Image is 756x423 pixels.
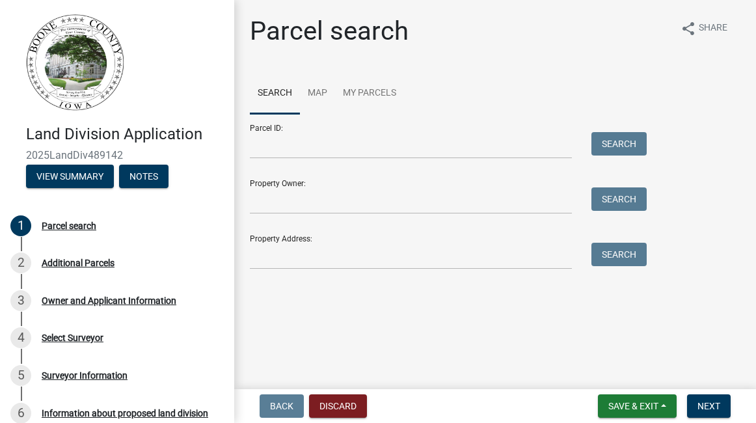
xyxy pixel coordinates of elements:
[26,149,208,161] span: 2025LandDiv489142
[591,132,647,156] button: Search
[26,14,125,111] img: Boone County, Iowa
[687,394,731,418] button: Next
[26,165,114,188] button: View Summary
[598,394,677,418] button: Save & Exit
[42,333,103,342] div: Select Surveyor
[681,21,696,36] i: share
[250,73,300,115] a: Search
[42,409,208,418] div: Information about proposed land division
[591,187,647,211] button: Search
[591,243,647,266] button: Search
[699,21,727,36] span: Share
[335,73,404,115] a: My Parcels
[10,365,31,386] div: 5
[119,172,169,182] wm-modal-confirm: Notes
[26,125,224,144] h4: Land Division Application
[10,215,31,236] div: 1
[10,290,31,311] div: 3
[309,394,367,418] button: Discard
[260,394,304,418] button: Back
[10,327,31,348] div: 4
[10,252,31,273] div: 2
[42,371,128,380] div: Surveyor Information
[26,172,114,182] wm-modal-confirm: Summary
[42,258,115,267] div: Additional Parcels
[300,73,335,115] a: Map
[608,401,658,411] span: Save & Exit
[670,16,738,41] button: shareShare
[250,16,409,47] h1: Parcel search
[42,296,176,305] div: Owner and Applicant Information
[42,221,96,230] div: Parcel search
[697,401,720,411] span: Next
[119,165,169,188] button: Notes
[270,401,293,411] span: Back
